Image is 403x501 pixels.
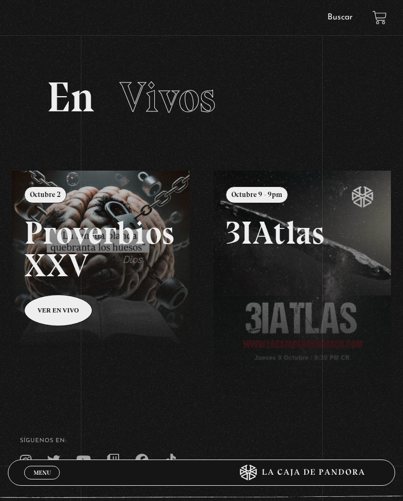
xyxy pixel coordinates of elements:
[373,11,387,25] a: View your shopping cart
[20,438,383,444] h4: SÍguenos en:
[30,478,55,486] span: Cerrar
[34,469,51,476] span: Menu
[120,72,216,122] span: Vivos
[327,13,353,22] a: Buscar
[47,76,356,118] h2: En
